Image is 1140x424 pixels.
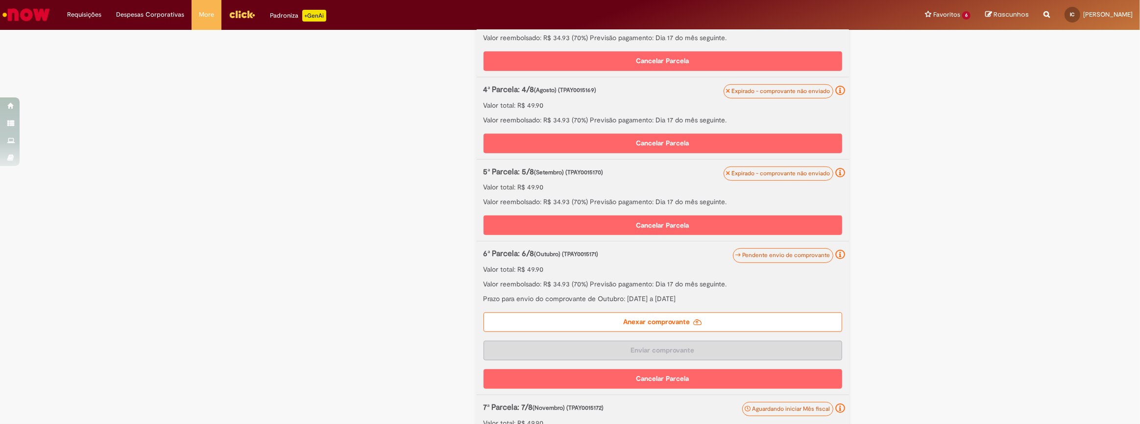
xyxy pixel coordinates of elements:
[116,10,184,20] span: Despesas Corporativas
[484,402,791,413] p: 7ª Parcela: 7/8
[743,251,830,259] span: Pendente envio de comprovante
[534,86,596,94] span: (Agosto) (TPAY0015169)
[484,215,842,235] button: Cancelar Parcela
[484,33,842,43] p: Valor reembolsado: R$ 34.93 (70%) Previsão pagamento: Dia 17 do mês seguinte.
[1,5,51,24] img: ServiceNow
[484,294,842,304] p: Prazo para envio do comprovante de Outubro: [DATE] a [DATE]
[229,7,255,22] img: click_logo_yellow_360x200.png
[836,168,846,178] i: Parcela expirada e saldo devolvido devido ao não envio dentro do mês referente. Conforme política...
[484,248,791,259] p: 6ª Parcela: 6/8
[484,166,791,178] p: 5ª Parcela: 5/8
[67,10,101,20] span: Requisições
[994,10,1029,19] span: Rascunhos
[484,369,842,389] button: Cancelar Parcela
[484,115,842,125] p: Valor reembolsado: R$ 34.93 (70%) Previsão pagamento: Dia 17 do mês seguinte.
[933,10,960,20] span: Favoritos
[484,134,842,153] button: Cancelar Parcela
[533,404,604,412] span: (Novembro) (TPAY0015172)
[484,197,842,207] p: Valor reembolsado: R$ 34.93 (70%) Previsão pagamento: Dia 17 do mês seguinte.
[484,84,791,95] p: 4ª Parcela: 4/8
[484,51,842,71] button: Cancelar Parcela
[302,10,326,22] p: +GenAi
[484,264,842,274] p: Valor total: R$ 49.90
[1070,11,1075,18] span: IC
[732,169,830,177] span: Expirado - comprovante não enviado
[534,168,603,176] span: (Setembro) (TPAY0015170)
[836,86,846,95] i: Parcela expirada e saldo devolvido devido ao não envio dentro do mês referente. Conforme política...
[836,250,846,259] i: Seu reembolso está pendente de envio do comprovante, deve ser feito até o último dia do mês atual...
[985,10,1029,20] a: Rascunhos
[484,312,842,332] label: Anexar comprovante
[199,10,214,20] span: More
[836,403,846,413] i: Aguardando iniciar o mês referente cadastrado para envio do comprovante. Não é permitido envio an...
[1083,10,1133,19] span: [PERSON_NAME]
[484,279,842,289] p: Valor reembolsado: R$ 34.93 (70%) Previsão pagamento: Dia 17 do mês seguinte.
[270,10,326,22] div: Padroniza
[962,11,970,20] span: 6
[484,182,842,192] p: Valor total: R$ 49.90
[752,405,830,413] span: Aguardando iniciar Mês fiscal
[534,250,598,258] span: (Outubro) (TPAY0015171)
[732,87,830,95] span: Expirado - comprovante não enviado
[484,100,842,110] p: Valor total: R$ 49.90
